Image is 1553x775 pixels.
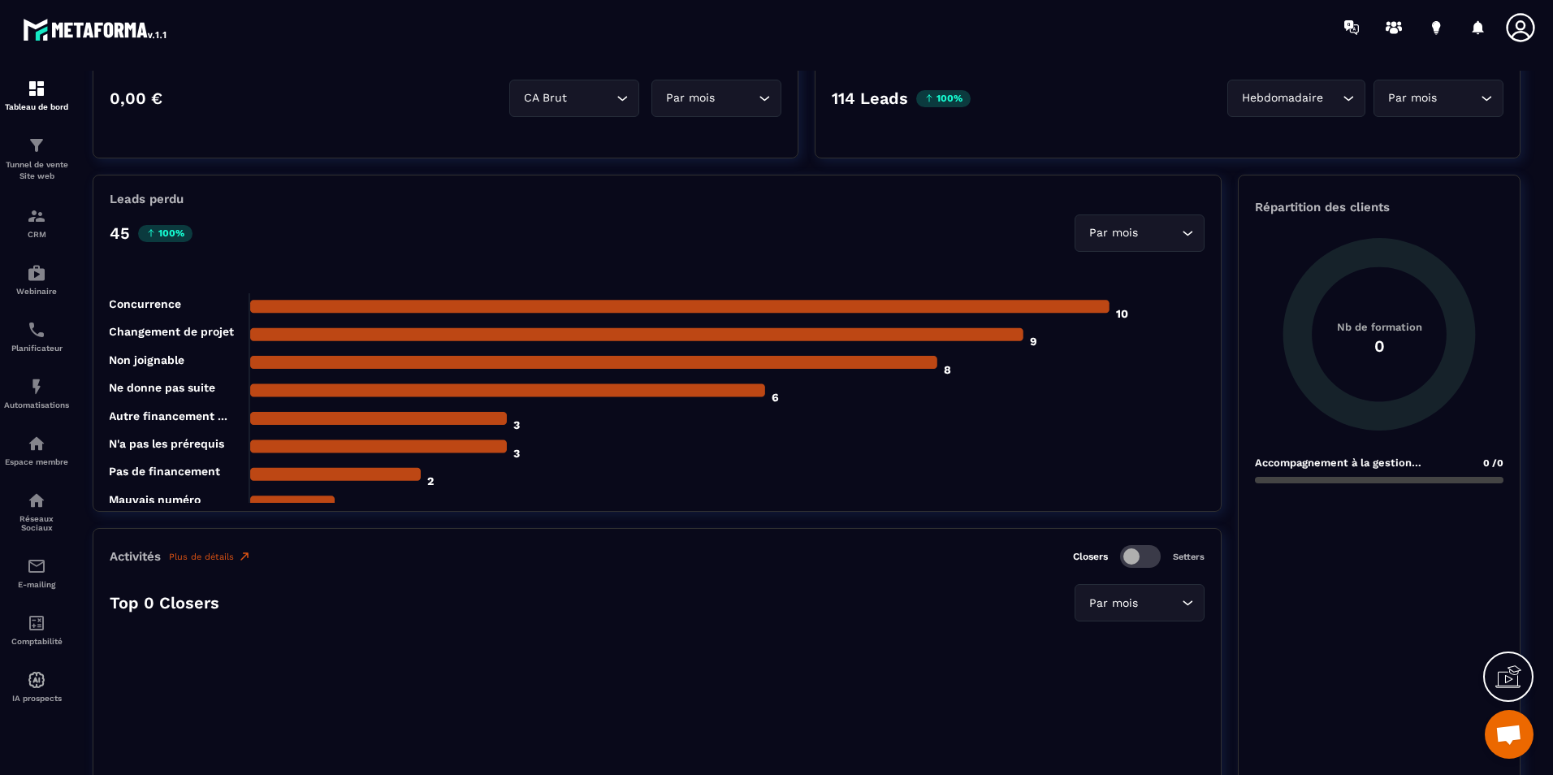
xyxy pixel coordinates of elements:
tspan: Non joignable [109,353,184,367]
input: Search for option [1440,89,1477,107]
span: Hebdomadaire [1238,89,1326,107]
p: Accompagnement à la gestion d'entreprise [1255,457,1475,469]
img: automations [27,263,46,283]
img: scheduler [27,320,46,340]
input: Search for option [718,89,755,107]
span: Par mois [1085,595,1141,613]
tspan: Autre financement ... [109,409,227,422]
tspan: N'a pas les prérequis [109,437,224,450]
div: Search for option [509,80,639,117]
p: IA prospects [4,694,69,703]
p: Setters [1173,552,1205,562]
div: Search for option [651,80,781,117]
span: Par mois [1384,89,1440,107]
p: E-mailing [4,580,69,589]
span: Par mois [662,89,718,107]
tspan: Changement de projet [109,325,234,339]
a: accountantaccountantComptabilité [4,601,69,658]
img: accountant [27,613,46,633]
span: 0 /0 [1483,457,1503,469]
div: Search for option [1075,584,1205,621]
a: formationformationTunnel de vente Site web [4,123,69,194]
a: automationsautomationsAutomatisations [4,365,69,422]
p: 100% [916,90,971,107]
input: Search for option [1141,595,1178,613]
a: schedulerschedulerPlanificateur [4,308,69,365]
tspan: Mauvais numéro [109,493,201,506]
p: Tableau de bord [4,102,69,111]
p: Activités [110,549,161,564]
div: Search for option [1075,214,1205,252]
img: narrow-up-right-o.6b7c60e2.svg [238,550,251,563]
p: Réseaux Sociaux [4,514,69,532]
a: automationsautomationsEspace membre [4,422,69,478]
img: social-network [27,491,46,510]
div: Ouvrir le chat [1485,710,1534,759]
p: Espace membre [4,457,69,466]
div: Search for option [1373,80,1503,117]
input: Search for option [1141,224,1178,242]
p: Comptabilité [4,637,69,646]
img: automations [27,434,46,453]
img: formation [27,206,46,226]
div: Search for option [1227,80,1365,117]
a: automationsautomationsWebinaire [4,251,69,308]
p: Leads perdu [110,192,184,206]
a: emailemailE-mailing [4,544,69,601]
p: Planificateur [4,344,69,353]
a: formationformationTableau de bord [4,67,69,123]
p: 0,00 € [110,89,162,108]
img: automations [27,377,46,396]
tspan: Ne donne pas suite [109,381,215,394]
tspan: Concurrence [109,297,181,310]
tspan: Pas de financement [109,465,220,478]
p: CRM [4,230,69,239]
p: Répartition des clients [1255,200,1503,214]
input: Search for option [570,89,612,107]
p: 100% [138,225,193,242]
img: automations [27,670,46,690]
span: Par mois [1085,224,1141,242]
span: CA Brut [520,89,570,107]
img: formation [27,136,46,155]
p: 45 [110,223,130,243]
img: formation [27,79,46,98]
p: Webinaire [4,287,69,296]
p: Automatisations [4,400,69,409]
a: Plus de détails [169,550,251,563]
p: Closers [1073,551,1108,562]
p: 114 Leads [832,89,908,108]
p: Top 0 Closers [110,593,219,613]
input: Search for option [1326,89,1339,107]
p: Tunnel de vente Site web [4,159,69,182]
a: social-networksocial-networkRéseaux Sociaux [4,478,69,544]
img: email [27,556,46,576]
img: logo [23,15,169,44]
a: formationformationCRM [4,194,69,251]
